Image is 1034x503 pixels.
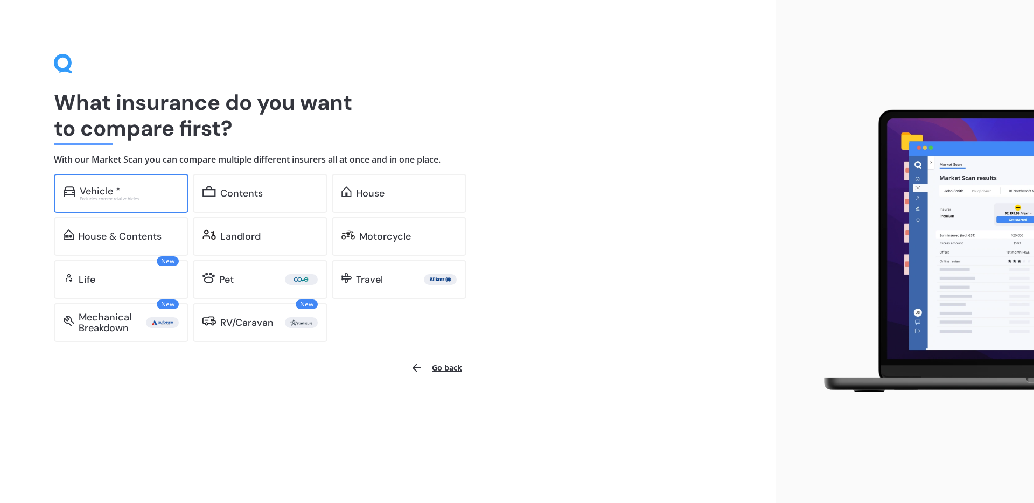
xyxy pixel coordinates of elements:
[220,317,274,328] div: RV/Caravan
[296,299,318,309] span: New
[404,355,469,381] button: Go back
[287,317,316,328] img: Star.webp
[64,273,74,283] img: life.f720d6a2d7cdcd3ad642.svg
[356,274,383,285] div: Travel
[341,229,355,240] img: motorbike.c49f395e5a6966510904.svg
[202,186,216,197] img: content.01f40a52572271636b6f.svg
[64,316,74,326] img: mbi.6615ef239df2212c2848.svg
[202,229,216,240] img: landlord.470ea2398dcb263567d0.svg
[17,17,26,26] img: logo_orange.svg
[220,188,263,199] div: Contents
[107,62,116,71] img: tab_keywords_by_traffic_grey.svg
[79,312,146,333] div: Mechanical Breakdown
[80,186,121,197] div: Vehicle *
[54,154,722,165] h4: With our Market Scan you can compare multiple different insurers all at once and in one place.
[157,299,179,309] span: New
[29,62,38,71] img: tab_domain_overview_orange.svg
[193,260,327,299] a: Pet
[287,274,316,285] img: Cove.webp
[202,316,216,326] img: rv.0245371a01b30db230af.svg
[119,64,181,71] div: Keywords by Traffic
[80,197,179,201] div: Excludes commercial vehicles
[28,28,118,37] div: Domain: [DOMAIN_NAME]
[341,186,352,197] img: home.91c183c226a05b4dc763.svg
[220,231,261,242] div: Landlord
[41,64,96,71] div: Domain Overview
[54,89,722,141] h1: What insurance do you want to compare first?
[808,103,1034,400] img: laptop.webp
[78,231,162,242] div: House & Contents
[148,317,177,328] img: Autosure.webp
[426,274,455,285] img: Allianz.webp
[79,274,95,285] div: Life
[64,229,74,240] img: home-and-contents.b802091223b8502ef2dd.svg
[219,274,234,285] div: Pet
[64,186,75,197] img: car.f15378c7a67c060ca3f3.svg
[359,231,411,242] div: Motorcycle
[157,256,179,266] span: New
[341,273,352,283] img: travel.bdda8d6aa9c3f12c5fe2.svg
[17,28,26,37] img: website_grey.svg
[30,17,53,26] div: v 4.0.25
[202,273,215,283] img: pet.71f96884985775575a0d.svg
[356,188,385,199] div: House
